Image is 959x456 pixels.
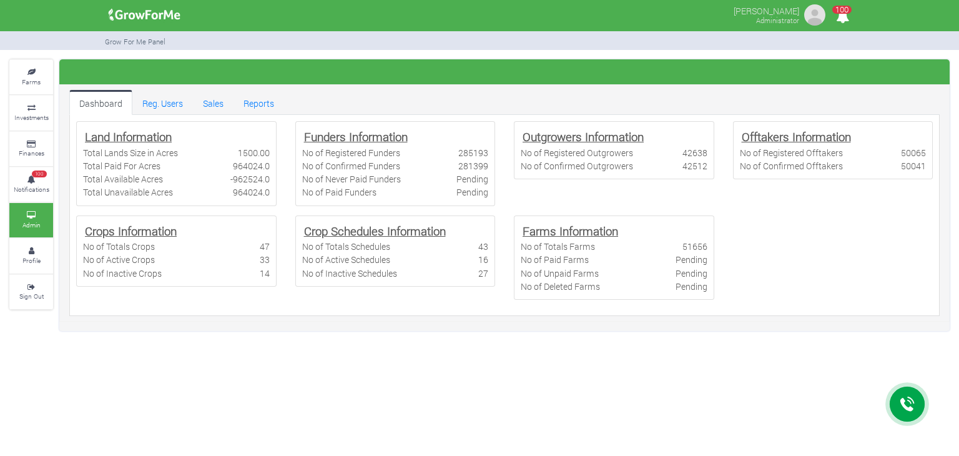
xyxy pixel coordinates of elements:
[260,253,270,266] div: 33
[233,186,270,199] div: 964024.0
[302,172,401,186] div: No of Never Paid Funders
[832,6,852,14] span: 100
[32,171,47,178] span: 100
[9,203,53,237] a: Admin
[105,37,165,46] small: Grow For Me Panel
[14,113,49,122] small: Investments
[14,185,49,194] small: Notifications
[19,292,44,300] small: Sign Out
[740,146,843,159] div: No of Registered Offtakers
[230,172,270,186] div: -962524.0
[456,172,488,186] div: Pending
[83,172,163,186] div: Total Available Acres
[676,280,707,293] div: Pending
[756,16,799,25] small: Administrator
[9,60,53,94] a: Farms
[9,167,53,202] a: 100 Notifications
[802,2,827,27] img: growforme image
[83,240,155,253] div: No of Totals Crops
[734,2,799,17] p: [PERSON_NAME]
[22,256,41,265] small: Profile
[22,77,41,86] small: Farms
[193,90,234,115] a: Sales
[682,240,707,253] div: 51656
[478,240,488,253] div: 43
[521,240,595,253] div: No of Totals Farms
[83,253,155,266] div: No of Active Crops
[69,90,132,115] a: Dashboard
[304,223,446,239] b: Crop Schedules Information
[742,129,851,144] b: Offtakers Information
[302,146,400,159] div: No of Registered Funders
[302,159,400,172] div: No of Confirmed Funders
[682,159,707,172] div: 42512
[85,129,172,144] b: Land Information
[521,253,589,266] div: No of Paid Farms
[19,149,44,157] small: Finances
[521,267,599,280] div: No of Unpaid Farms
[83,267,162,280] div: No of Inactive Crops
[83,186,173,199] div: Total Unavailable Acres
[302,240,390,253] div: No of Totals Schedules
[9,132,53,166] a: Finances
[233,159,270,172] div: 964024.0
[9,96,53,130] a: Investments
[458,159,488,172] div: 281399
[521,159,633,172] div: No of Confirmed Outgrowers
[83,146,178,159] div: Total Lands Size in Acres
[302,267,397,280] div: No of Inactive Schedules
[302,253,390,266] div: No of Active Schedules
[456,186,488,199] div: Pending
[830,2,855,31] i: Notifications
[458,146,488,159] div: 285193
[901,159,926,172] div: 50041
[234,90,284,115] a: Reports
[302,186,376,199] div: No of Paid Funders
[740,159,843,172] div: No of Confirmed Offtakers
[523,129,644,144] b: Outgrowers Information
[523,223,618,239] b: Farms Information
[521,146,633,159] div: No of Registered Outgrowers
[901,146,926,159] div: 50065
[521,280,600,293] div: No of Deleted Farms
[676,267,707,280] div: Pending
[478,267,488,280] div: 27
[260,267,270,280] div: 14
[83,159,160,172] div: Total Paid For Acres
[478,253,488,266] div: 16
[85,223,177,239] b: Crops Information
[9,239,53,273] a: Profile
[238,146,270,159] div: 1500.00
[682,146,707,159] div: 42638
[830,12,855,24] a: 100
[132,90,193,115] a: Reg. Users
[9,275,53,309] a: Sign Out
[104,2,185,27] img: growforme image
[304,129,408,144] b: Funders Information
[676,253,707,266] div: Pending
[260,240,270,253] div: 47
[22,221,41,229] small: Admin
